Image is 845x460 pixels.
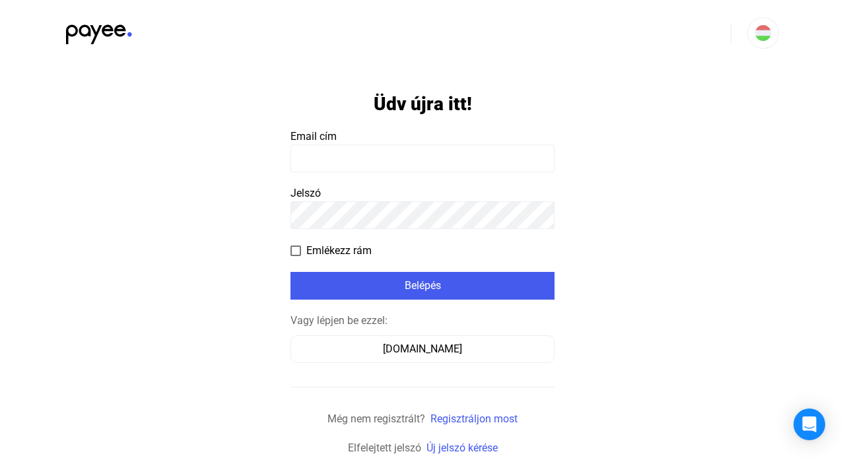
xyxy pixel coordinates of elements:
span: Emlékezz rám [306,243,372,259]
h1: Üdv újra itt! [374,92,472,115]
img: HU [755,25,771,41]
span: Email cím [290,130,337,143]
div: Open Intercom Messenger [794,409,825,440]
span: Jelszó [290,187,321,199]
a: Regisztráljon most [430,412,518,425]
a: Új jelszó kérése [426,442,498,454]
span: Még nem regisztrált? [327,412,425,425]
img: black-payee-blue-dot.svg [66,17,132,44]
button: [DOMAIN_NAME] [290,335,555,363]
div: Belépés [294,278,551,294]
div: Vagy lépjen be ezzel: [290,313,555,329]
button: HU [747,17,779,49]
div: [DOMAIN_NAME] [295,341,550,357]
a: [DOMAIN_NAME] [290,343,555,355]
button: Belépés [290,272,555,300]
span: Elfelejtett jelszó [348,442,421,454]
